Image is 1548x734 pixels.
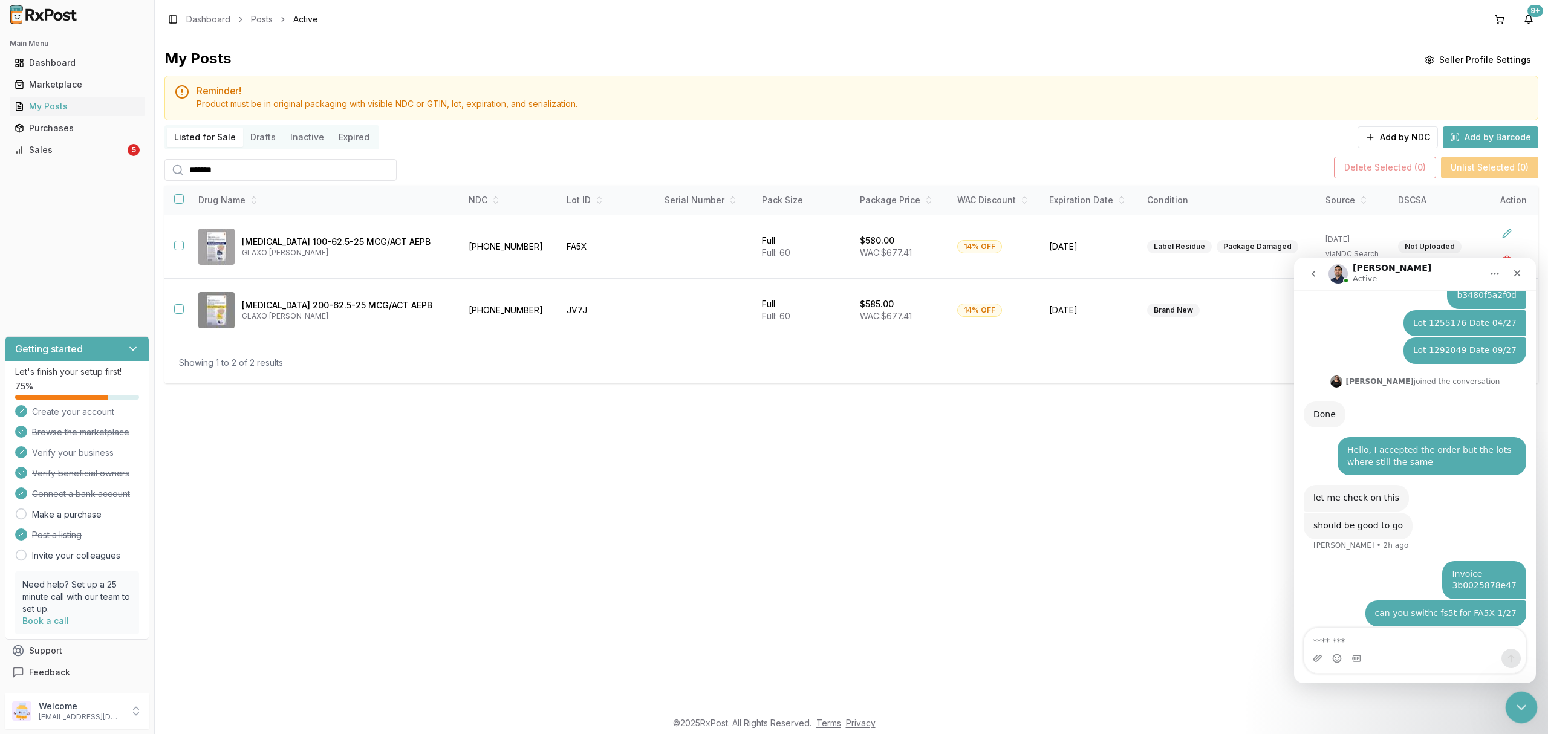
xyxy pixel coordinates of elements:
[39,700,123,712] p: Welcome
[5,640,149,661] button: Support
[5,140,149,160] button: Sales5
[1049,241,1133,253] span: [DATE]
[559,278,657,342] td: JV7J
[32,447,114,459] span: Verify your business
[1398,240,1462,253] div: Not Uploaded
[15,79,140,91] div: Marketplace
[198,292,235,328] img: Trelegy Ellipta 200-62.5-25 MCG/ACT AEPB
[293,13,318,25] span: Active
[243,128,283,147] button: Drafts
[846,718,876,728] a: Privacy
[5,5,82,24] img: RxPost Logo
[1443,126,1538,148] button: Add by Barcode
[665,194,748,206] div: Serial Number
[242,311,452,321] p: GLAXO [PERSON_NAME]
[762,311,790,321] span: Full: 60
[1391,186,1489,215] th: DSCSA
[1496,249,1518,271] button: Delete
[10,96,145,117] a: My Posts
[15,380,33,392] span: 75 %
[186,13,318,25] nav: breadcrumb
[957,304,1002,317] div: 14% OFF
[179,357,283,369] div: Showing 1 to 2 of 2 results
[1049,194,1133,206] div: Expiration Date
[1049,304,1133,316] span: [DATE]
[860,194,943,206] div: Package Price
[1294,258,1536,683] iframe: Intercom live chat
[331,128,377,147] button: Expired
[1140,186,1318,215] th: Condition
[1417,49,1538,71] button: Seller Profile Settings
[1147,304,1200,317] div: Brand New
[1325,194,1384,206] div: Source
[15,366,139,378] p: Let's finish your setup first!
[559,215,657,278] td: FA5X
[1496,222,1518,244] button: Edit
[197,98,1528,110] div: Product must be in original packaging with visible NDC or GTIN, lot, expiration, and serialization.
[39,712,123,722] p: [EMAIL_ADDRESS][DOMAIN_NAME]
[198,229,235,265] img: Trelegy Ellipta 100-62.5-25 MCG/ACT AEPB
[957,194,1035,206] div: WAC Discount
[860,298,894,310] p: $585.00
[860,311,912,321] span: WAC: $677.41
[755,186,853,215] th: Pack Size
[186,13,230,25] a: Dashboard
[251,13,273,25] a: Posts
[5,119,149,138] button: Purchases
[860,247,912,258] span: WAC: $677.41
[22,579,132,615] p: Need help? Set up a 25 minute call with our team to set up.
[32,406,114,418] span: Create your account
[242,236,452,248] p: [MEDICAL_DATA] 100-62.5-25 MCG/ACT AEPB
[1147,240,1212,253] div: Label Residue
[755,278,853,342] td: Full
[164,49,231,71] div: My Posts
[32,508,102,521] a: Make a purchase
[29,666,70,678] span: Feedback
[32,529,82,541] span: Post a listing
[15,342,83,356] h3: Getting started
[5,661,149,683] button: Feedback
[15,144,125,156] div: Sales
[1489,186,1538,215] th: Action
[1358,126,1438,148] button: Add by NDC
[10,52,145,74] a: Dashboard
[567,194,650,206] div: Lot ID
[32,467,129,479] span: Verify beneficial owners
[32,426,129,438] span: Browse the marketplace
[128,144,140,156] div: 5
[461,215,559,278] td: [PHONE_NUMBER]
[12,701,31,721] img: User avatar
